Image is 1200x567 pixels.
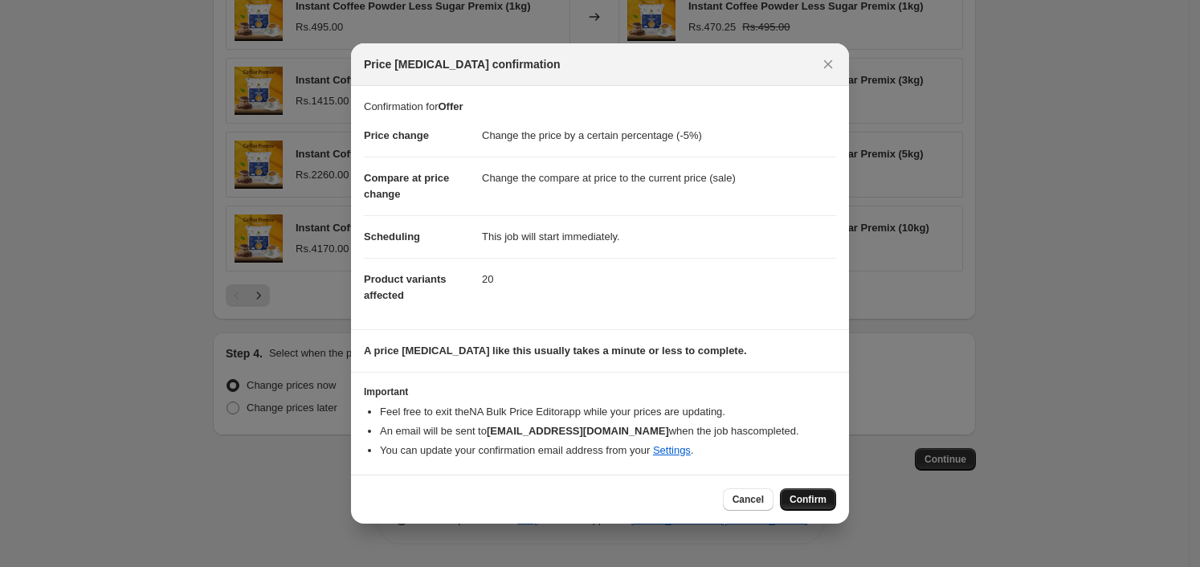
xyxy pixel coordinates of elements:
[364,99,836,115] p: Confirmation for
[364,172,449,200] span: Compare at price change
[487,425,669,437] b: [EMAIL_ADDRESS][DOMAIN_NAME]
[380,404,836,420] li: Feel free to exit the NA Bulk Price Editor app while your prices are updating.
[817,53,839,75] button: Close
[364,129,429,141] span: Price change
[438,100,463,112] b: Offer
[364,385,836,398] h3: Important
[482,215,836,258] dd: This job will start immediately.
[364,273,447,301] span: Product variants affected
[482,258,836,300] dd: 20
[380,423,836,439] li: An email will be sent to when the job has completed .
[364,345,747,357] b: A price [MEDICAL_DATA] like this usually takes a minute or less to complete.
[364,56,561,72] span: Price [MEDICAL_DATA] confirmation
[482,115,836,157] dd: Change the price by a certain percentage (-5%)
[482,157,836,199] dd: Change the compare at price to the current price (sale)
[364,230,420,243] span: Scheduling
[380,443,836,459] li: You can update your confirmation email address from your .
[780,488,836,511] button: Confirm
[723,488,773,511] button: Cancel
[733,493,764,506] span: Cancel
[653,444,691,456] a: Settings
[790,493,827,506] span: Confirm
